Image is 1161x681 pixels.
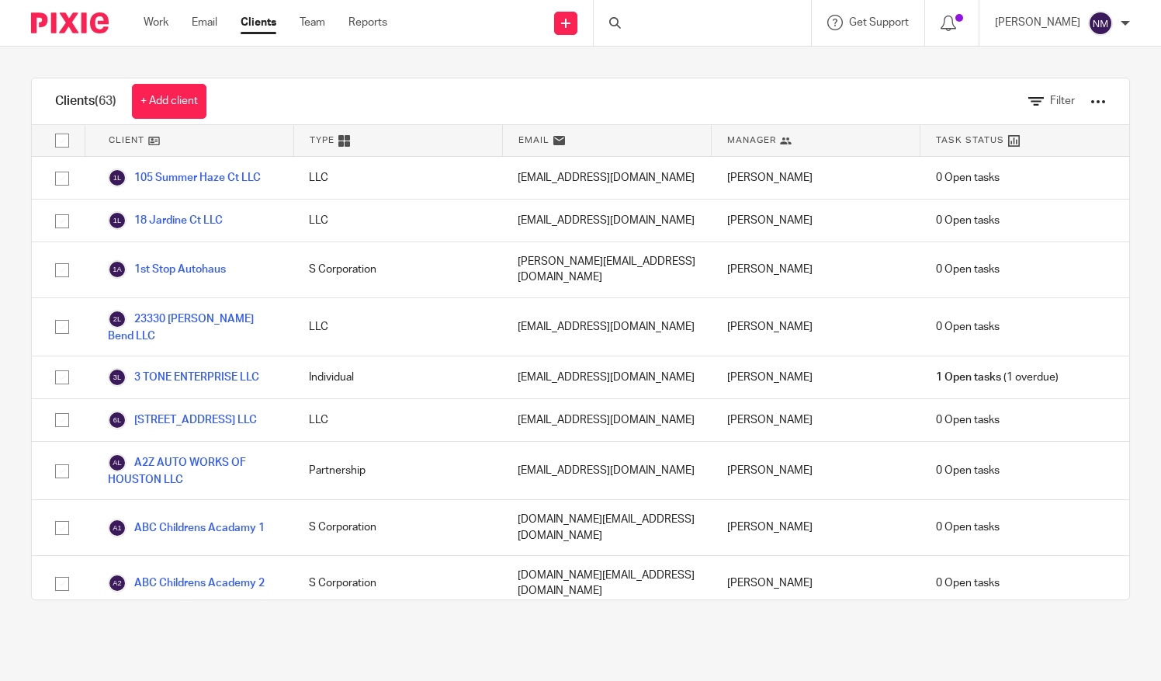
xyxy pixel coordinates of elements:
span: Client [109,134,144,147]
div: LLC [293,298,502,356]
div: LLC [293,157,502,199]
a: 23330 [PERSON_NAME] Bend LLC [108,310,278,344]
img: svg%3E [108,453,126,472]
p: [PERSON_NAME] [995,15,1080,30]
div: [EMAIL_ADDRESS][DOMAIN_NAME] [502,200,711,241]
span: 0 Open tasks [936,519,1000,535]
span: 1 Open tasks [936,370,1001,385]
img: svg%3E [108,169,126,187]
div: [PERSON_NAME] [712,556,920,611]
div: [PERSON_NAME] [712,500,920,555]
div: Individual [293,356,502,398]
a: Reports [348,15,387,30]
div: S Corporation [293,500,502,555]
span: 0 Open tasks [936,319,1000,335]
div: [EMAIL_ADDRESS][DOMAIN_NAME] [502,157,711,199]
a: + Add client [132,84,206,119]
a: ABC Childrens Acadamy 1 [108,519,265,537]
div: [PERSON_NAME] [712,356,920,398]
span: 0 Open tasks [936,412,1000,428]
div: [PERSON_NAME] [712,242,920,297]
h1: Clients [55,93,116,109]
span: Filter [1050,96,1075,106]
a: 1st Stop Autohaus [108,260,226,279]
div: S Corporation [293,556,502,611]
span: Type [310,134,334,147]
span: 0 Open tasks [936,170,1000,186]
span: (63) [95,95,116,107]
span: 0 Open tasks [936,463,1000,478]
img: svg%3E [108,260,126,279]
img: svg%3E [108,211,126,230]
img: svg%3E [108,574,126,592]
a: [STREET_ADDRESS] LLC [108,411,257,429]
a: Email [192,15,217,30]
div: [PERSON_NAME][EMAIL_ADDRESS][DOMAIN_NAME] [502,242,711,297]
div: LLC [293,200,502,241]
span: Get Support [849,17,909,28]
a: A2Z AUTO WORKS OF HOUSTON LLC [108,453,278,488]
input: Select all [47,126,77,155]
div: [EMAIL_ADDRESS][DOMAIN_NAME] [502,356,711,398]
div: [DOMAIN_NAME][EMAIL_ADDRESS][DOMAIN_NAME] [502,500,711,555]
a: 3 TONE ENTERPRISE LLC [108,368,259,387]
img: svg%3E [1088,11,1113,36]
span: 0 Open tasks [936,213,1000,228]
span: Email [518,134,549,147]
div: [PERSON_NAME] [712,157,920,199]
div: [PERSON_NAME] [712,399,920,441]
div: [DOMAIN_NAME][EMAIL_ADDRESS][DOMAIN_NAME] [502,556,711,611]
span: 0 Open tasks [936,575,1000,591]
a: ABC Childrens Academy 2 [108,574,265,592]
span: 0 Open tasks [936,262,1000,277]
div: [EMAIL_ADDRESS][DOMAIN_NAME] [502,298,711,356]
img: Pixie [31,12,109,33]
div: [PERSON_NAME] [712,298,920,356]
a: 105 Summer Haze Ct LLC [108,169,261,187]
img: svg%3E [108,310,126,328]
img: svg%3E [108,519,126,537]
a: 18 Jardine Ct LLC [108,211,223,230]
span: (1 overdue) [936,370,1059,385]
div: Partnership [293,442,502,499]
div: S Corporation [293,242,502,297]
div: LLC [293,399,502,441]
div: [EMAIL_ADDRESS][DOMAIN_NAME] [502,442,711,499]
span: Manager [727,134,776,147]
div: [PERSON_NAME] [712,442,920,499]
div: [EMAIL_ADDRESS][DOMAIN_NAME] [502,399,711,441]
div: [PERSON_NAME] [712,200,920,241]
a: Work [144,15,168,30]
a: Clients [241,15,276,30]
a: Team [300,15,325,30]
img: svg%3E [108,411,126,429]
img: svg%3E [108,368,126,387]
span: Task Status [936,134,1004,147]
